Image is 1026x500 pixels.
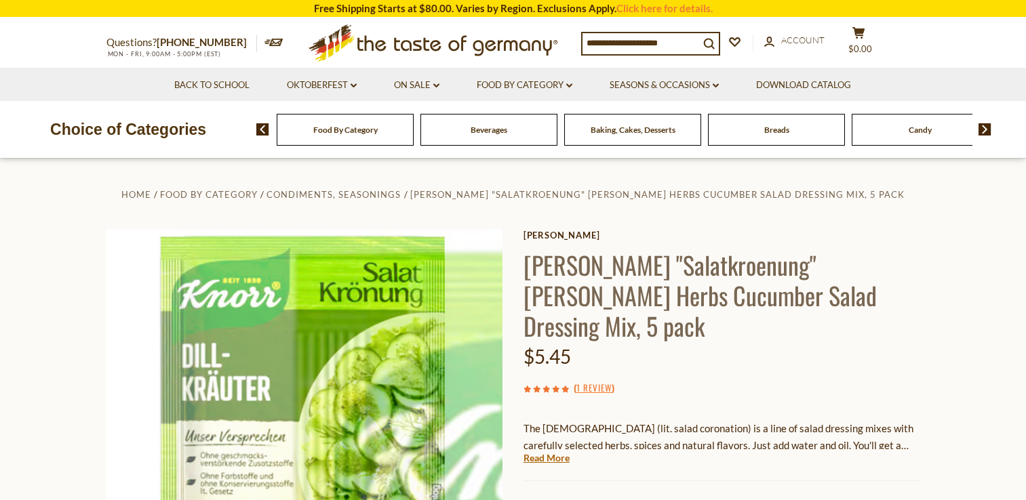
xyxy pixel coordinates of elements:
a: Condiments, Seasonings [267,189,401,200]
span: $5.45 [524,345,571,368]
a: Home [121,189,151,200]
a: Breads [764,125,789,135]
a: On Sale [394,78,439,93]
span: Account [781,35,825,45]
a: Read More [524,451,570,465]
a: Account [764,33,825,48]
img: previous arrow [256,123,269,136]
a: [PERSON_NAME] "Salatkroenung" [PERSON_NAME] Herbs Cucumber Salad Dressing Mix, 5 pack [410,189,905,200]
a: Back to School [174,78,250,93]
button: $0.00 [839,26,880,60]
a: [PERSON_NAME] [524,230,920,241]
span: ( ) [574,381,614,394]
a: Oktoberfest [287,78,357,93]
a: Candy [909,125,932,135]
a: Food By Category [477,78,572,93]
a: [PHONE_NUMBER] [157,36,247,48]
a: Food By Category [160,189,258,200]
a: Beverages [471,125,507,135]
a: Baking, Cakes, Desserts [591,125,675,135]
p: The [DEMOGRAPHIC_DATA] (lit. salad coronation) is a line of salad dressing mixes with carefully s... [524,420,920,454]
a: Download Catalog [756,78,851,93]
h1: [PERSON_NAME] "Salatkroenung" [PERSON_NAME] Herbs Cucumber Salad Dressing Mix, 5 pack [524,249,920,341]
span: $0.00 [848,43,872,54]
a: Seasons & Occasions [610,78,719,93]
a: Click here for details. [616,2,713,14]
img: next arrow [979,123,991,136]
p: Questions? [106,34,257,51]
span: MON - FRI, 9:00AM - 5:00PM (EST) [106,50,222,58]
a: 1 Review [576,381,612,396]
a: Food By Category [313,125,378,135]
